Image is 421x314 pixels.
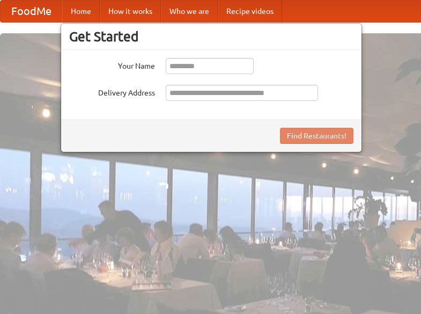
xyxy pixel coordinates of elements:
[161,1,218,22] a: Who we are
[62,1,100,22] a: Home
[69,28,353,45] h3: Get Started
[69,85,155,98] label: Delivery Address
[100,1,161,22] a: How it works
[69,58,155,71] label: Your Name
[1,1,62,22] a: FoodMe
[280,128,353,144] button: Find Restaurants!
[218,1,282,22] a: Recipe videos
